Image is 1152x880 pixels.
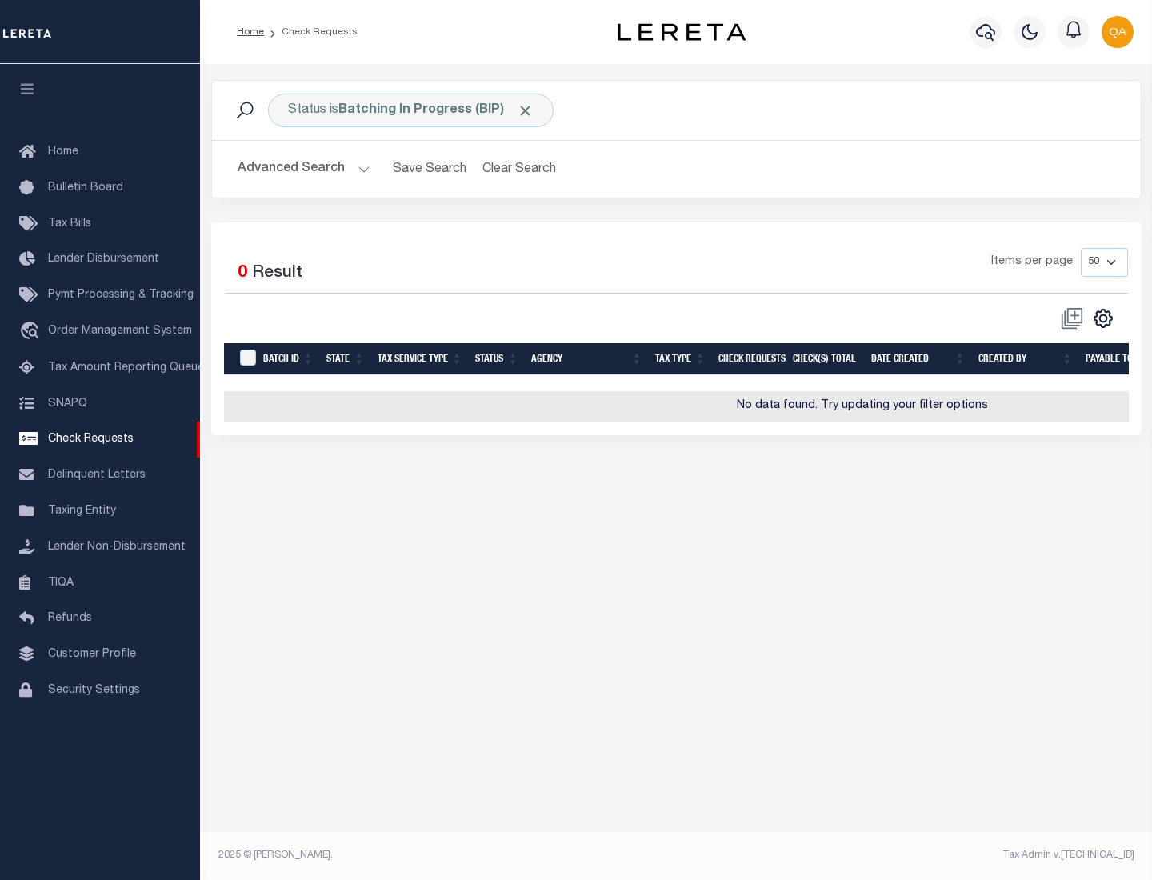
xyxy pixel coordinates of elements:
div: Status is [268,94,554,127]
span: Tax Bills [48,218,91,230]
th: Check(s) Total [786,343,865,376]
th: Tax Service Type: activate to sort column ascending [371,343,469,376]
span: Home [48,146,78,158]
span: Lender Disbursement [48,254,159,265]
th: Date Created: activate to sort column ascending [865,343,972,376]
img: logo-dark.svg [618,23,746,41]
b: Batching In Progress (BIP) [338,104,534,117]
img: svg+xml;base64,PHN2ZyB4bWxucz0iaHR0cDovL3d3dy53My5vcmcvMjAwMC9zdmciIHBvaW50ZXItZXZlbnRzPSJub25lIi... [1102,16,1134,48]
th: Check Requests [712,343,786,376]
span: Items per page [991,254,1073,271]
li: Check Requests [264,25,358,39]
span: Order Management System [48,326,192,337]
button: Save Search [383,154,476,185]
button: Clear Search [476,154,563,185]
div: 2025 © [PERSON_NAME]. [206,848,677,862]
label: Result [252,261,302,286]
th: Agency: activate to sort column ascending [525,343,649,376]
div: Tax Admin v.[TECHNICAL_ID] [688,848,1134,862]
i: travel_explore [19,322,45,342]
span: Security Settings [48,685,140,696]
th: Tax Type: activate to sort column ascending [649,343,712,376]
span: Bulletin Board [48,182,123,194]
span: Refunds [48,613,92,624]
span: Customer Profile [48,649,136,660]
span: Lender Non-Disbursement [48,542,186,553]
span: Click to Remove [517,102,534,119]
th: State: activate to sort column ascending [320,343,371,376]
th: Created By: activate to sort column ascending [972,343,1079,376]
a: Home [237,27,264,37]
span: Tax Amount Reporting Queue [48,362,204,374]
span: Pymt Processing & Tracking [48,290,194,301]
th: Status: activate to sort column ascending [469,343,525,376]
th: Batch Id: activate to sort column ascending [257,343,320,376]
span: Taxing Entity [48,506,116,517]
span: SNAPQ [48,398,87,409]
button: Advanced Search [238,154,370,185]
span: 0 [238,265,247,282]
span: Delinquent Letters [48,470,146,481]
span: Check Requests [48,434,134,445]
span: TIQA [48,577,74,588]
